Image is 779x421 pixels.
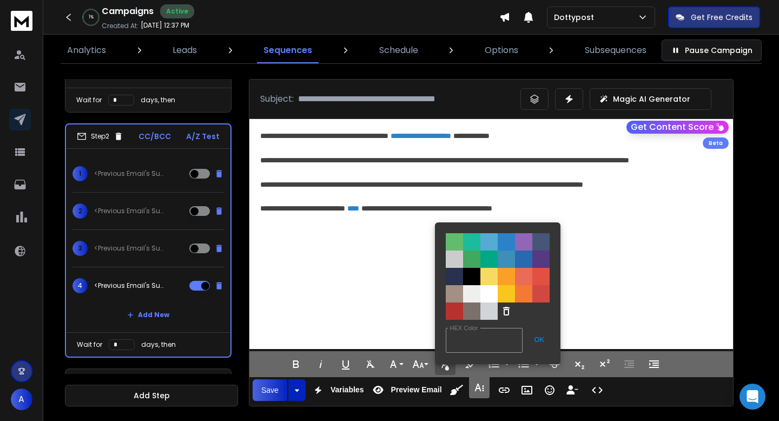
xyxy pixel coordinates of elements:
[740,384,765,410] div: Open Intercom Messenger
[569,353,590,375] button: Subscript
[513,353,534,375] button: Unordered List
[76,96,102,104] p: Wait for
[166,37,203,63] a: Leads
[532,353,541,375] button: Unordered List
[644,353,664,375] button: Increase Indent (⌘])
[65,123,232,358] li: Step2CC/BCCA/Z Test1<Previous Email's Subject>2<Previous Email's Subject>3<Previous Email's Subje...
[308,379,366,401] button: Variables
[72,166,88,181] span: 1
[141,96,175,104] p: days, then
[691,12,752,23] p: Get Free Credits
[379,44,418,57] p: Schedule
[67,44,106,57] p: Analytics
[77,131,123,141] div: Step 2
[373,37,425,63] a: Schedule
[703,137,729,149] div: Beta
[613,94,690,104] p: Magic AI Generator
[544,353,565,375] button: Strikethrough (⌘S)
[118,304,178,326] button: Add New
[11,389,32,410] button: A
[388,385,444,394] span: Preview Email
[186,131,220,142] p: A/Z Test
[141,340,176,349] p: days, then
[94,244,163,253] p: <Previous Email's Subject>
[61,37,113,63] a: Analytics
[94,281,163,290] p: <Previous Email's Subject>
[173,44,197,57] p: Leads
[578,37,653,63] a: Subsequences
[102,5,154,18] h1: Campaigns
[368,379,444,401] button: Preview Email
[72,203,88,219] span: 2
[328,385,366,394] span: Variables
[494,379,514,401] button: Insert Link (⌘K)
[662,40,762,61] button: Pause Campaign
[102,22,138,30] p: Created At:
[587,379,608,401] button: Code View
[529,329,550,351] button: OK
[72,278,88,293] span: 4
[89,14,94,21] p: 1 %
[517,379,537,401] button: Insert Image (⌘P)
[594,353,615,375] button: Superscript
[585,44,646,57] p: Subsequences
[11,11,32,31] img: logo
[626,121,729,134] button: Get Content Score
[554,12,598,23] p: Dottypost
[72,241,88,256] span: 3
[478,37,525,63] a: Options
[448,325,480,332] label: HEX Color
[160,4,194,18] div: Active
[94,169,163,178] p: <Previous Email's Subject>
[253,379,287,401] button: Save
[668,6,760,28] button: Get Free Credits
[619,353,639,375] button: Decrease Indent (⌘[)
[257,37,319,63] a: Sequences
[65,385,238,406] button: Add Step
[562,379,583,401] button: Insert Unsubscribe Link
[94,207,163,215] p: <Previous Email's Subject>
[141,21,189,30] p: [DATE] 12:37 PM
[503,353,511,375] button: Ordered List
[485,44,518,57] p: Options
[590,88,711,110] button: Magic AI Generator
[260,93,294,106] p: Subject:
[539,379,560,401] button: Emoticons
[263,44,312,57] p: Sequences
[138,131,171,142] p: CC/BCC
[77,340,102,349] p: Wait for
